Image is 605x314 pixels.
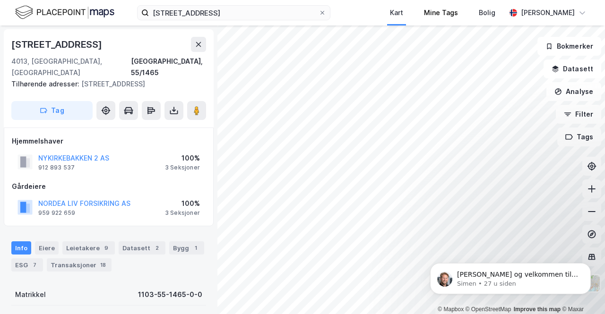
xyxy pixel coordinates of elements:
[62,241,115,255] div: Leietakere
[138,289,202,300] div: 1103-55-1465-0-0
[165,153,200,164] div: 100%
[556,105,601,124] button: Filter
[12,181,206,192] div: Gårdeiere
[546,82,601,101] button: Analyse
[11,80,81,88] span: Tilhørende adresser:
[11,56,131,78] div: 4013, [GEOGRAPHIC_DATA], [GEOGRAPHIC_DATA]
[11,241,31,255] div: Info
[11,258,43,272] div: ESG
[15,4,114,21] img: logo.f888ab2527a4732fd821a326f86c7f29.svg
[165,209,200,217] div: 3 Seksjoner
[11,37,104,52] div: [STREET_ADDRESS]
[152,243,162,253] div: 2
[438,306,464,313] a: Mapbox
[544,59,601,78] button: Datasett
[416,243,605,309] iframe: Intercom notifications melding
[15,289,46,300] div: Matrikkel
[537,37,601,56] button: Bokmerker
[11,101,93,120] button: Tag
[521,7,575,18] div: [PERSON_NAME]
[149,6,319,20] input: Søk på adresse, matrikkel, gårdeiere, leietakere eller personer
[38,164,75,171] div: 912 893 537
[169,241,204,255] div: Bygg
[98,260,108,270] div: 18
[11,78,199,90] div: [STREET_ADDRESS]
[102,243,111,253] div: 9
[191,243,200,253] div: 1
[165,198,200,209] div: 100%
[131,56,206,78] div: [GEOGRAPHIC_DATA], 55/1465
[165,164,200,171] div: 3 Seksjoner
[35,241,59,255] div: Eiere
[466,306,511,313] a: OpenStreetMap
[30,260,39,270] div: 7
[479,7,495,18] div: Bolig
[390,7,403,18] div: Kart
[12,136,206,147] div: Hjemmelshaver
[557,127,601,146] button: Tags
[514,306,561,313] a: Improve this map
[424,7,458,18] div: Mine Tags
[119,241,165,255] div: Datasett
[38,209,75,217] div: 959 922 659
[47,258,112,272] div: Transaksjoner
